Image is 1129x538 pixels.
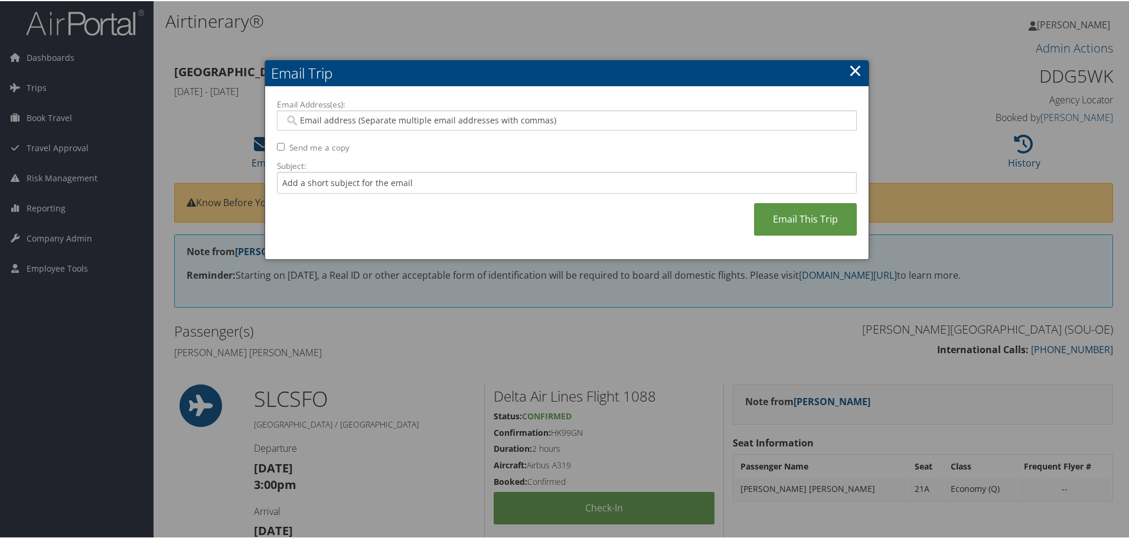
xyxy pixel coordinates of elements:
[754,202,857,234] a: Email This Trip
[285,113,849,125] input: Email address (Separate multiple email addresses with commas)
[277,97,857,109] label: Email Address(es):
[265,59,869,85] h2: Email Trip
[849,57,862,81] a: ×
[277,171,857,193] input: Add a short subject for the email
[289,141,350,152] label: Send me a copy
[277,159,857,171] label: Subject:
